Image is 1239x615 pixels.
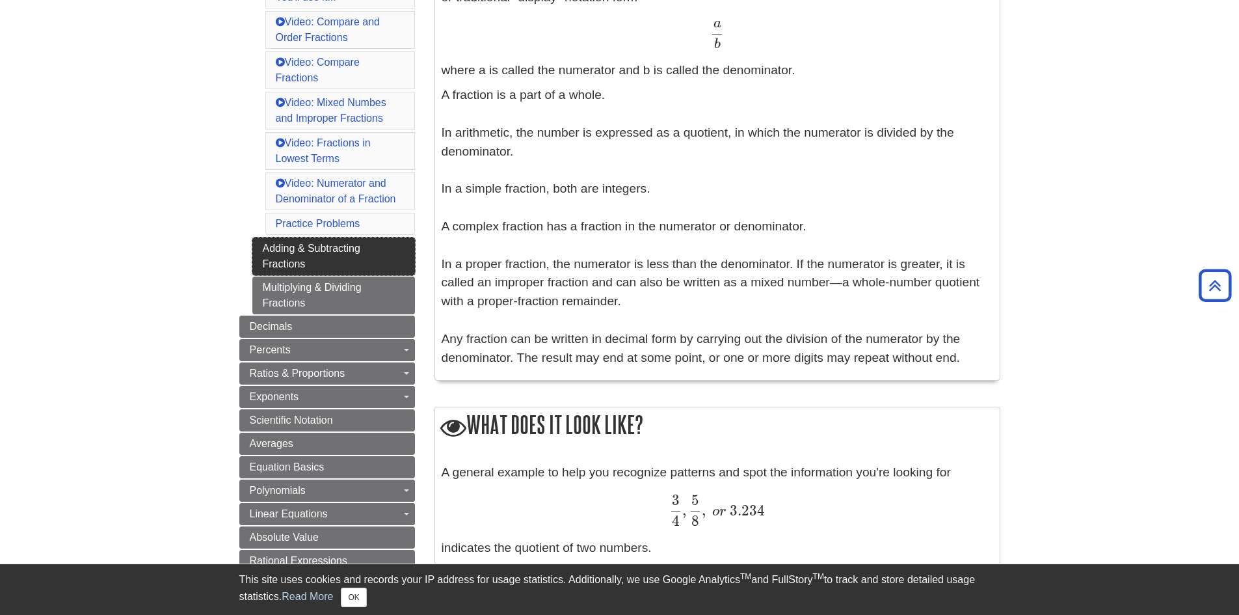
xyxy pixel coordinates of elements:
[250,485,306,496] span: Polynomials
[239,572,1000,607] div: This site uses cookies and records your IP address for usage statistics. Additionally, we use Goo...
[239,386,415,408] a: Exponents
[714,37,721,51] span: b
[250,344,291,355] span: Percents
[713,16,721,31] span: a
[239,526,415,549] a: Absolute Value
[239,480,415,502] a: Polynomials
[250,508,328,519] span: Linear Equations
[682,502,686,519] span: ,
[239,409,415,431] a: Scientific Notation
[252,277,415,314] a: Multiplying & Dividing Fractions
[276,16,380,43] a: Video: Compare and Order Fractions
[712,504,719,519] span: o
[1194,277,1236,294] a: Back to Top
[672,512,680,530] span: 4
[276,178,396,204] a: Video: Numerator and Denominator of a Fraction
[252,238,415,275] a: Adding & Subtracting Fractions
[691,512,699,530] span: 8
[442,86,993,367] p: A fraction is a part of a whole. In arithmetic, the number is expressed as a quotient, in which t...
[730,502,765,519] span: 3.234
[813,572,824,581] sup: TM
[282,591,333,602] a: Read More
[250,321,293,332] span: Decimals
[341,588,366,607] button: Close
[435,407,1000,444] h2: What does it look like?
[250,532,319,543] span: Absolute Value
[442,463,993,558] div: A general example to help you recognize patterns and spot the information you're looking for indi...
[250,415,333,426] span: Scientific Notation
[239,316,415,338] a: Decimals
[250,438,293,449] span: Averages
[740,572,751,581] sup: TM
[702,502,706,519] span: ,
[276,218,360,229] a: Practice Problems
[250,555,347,566] span: Rational Expressions
[239,503,415,525] a: Linear Equations
[276,97,386,124] a: Video: Mixed Numbes and Improper Fractions
[239,456,415,478] a: Equation Basics
[276,57,360,83] a: Video: Compare Fractions
[719,504,726,519] span: r
[250,391,299,402] span: Exponents
[250,461,325,472] span: Equation Basics
[250,368,345,379] span: Ratios & Proportions
[239,362,415,385] a: Ratios & Proportions
[239,339,415,361] a: Percents
[672,491,680,509] span: 3
[276,137,371,164] a: Video: Fractions in Lowest Terms
[691,491,699,509] span: 5
[239,433,415,455] a: Averages
[239,550,415,572] a: Rational Expressions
